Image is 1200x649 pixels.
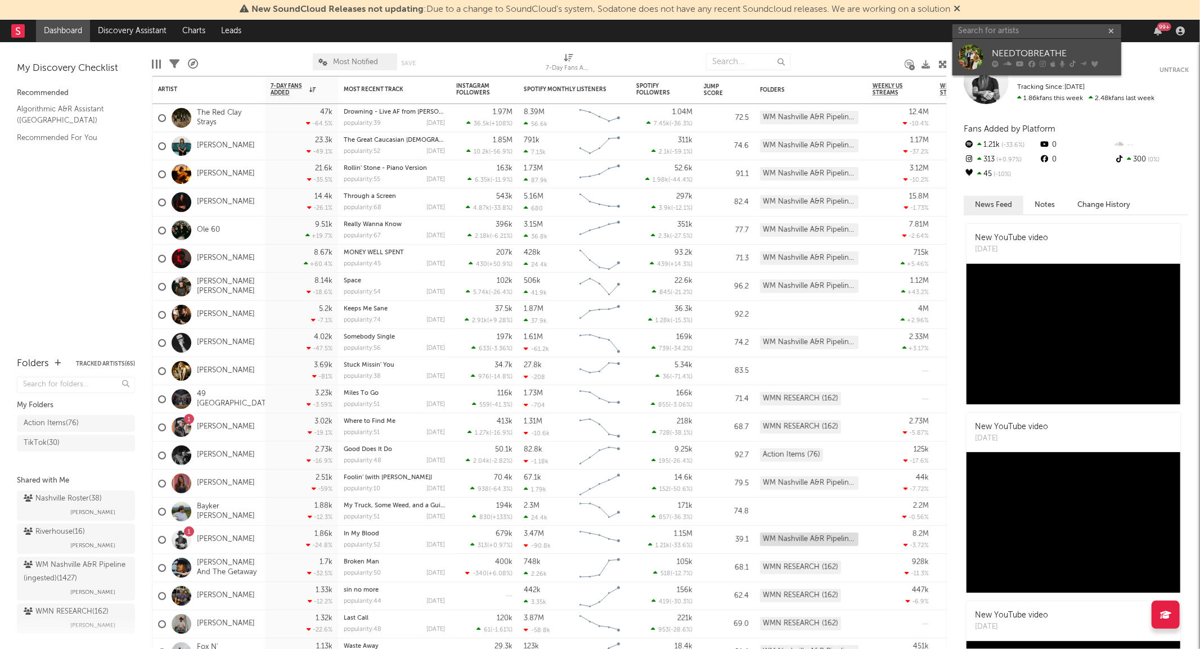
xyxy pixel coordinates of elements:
input: Search for folders... [17,377,135,393]
div: +19.7 % [305,232,332,240]
a: [PERSON_NAME] [197,310,255,319]
a: Miles To Go [344,390,379,396]
span: 2.1k [659,149,670,155]
a: [PERSON_NAME] [197,479,255,488]
div: Rollin' Stone - Piano Version [344,165,445,172]
div: 1.87M [524,305,543,313]
div: Drowning - Live AF from Callaghan's [344,109,445,115]
button: 99+ [1154,26,1162,35]
div: 96.2 [704,280,749,294]
div: New YouTube video [975,232,1048,244]
svg: Chart title [574,188,625,217]
div: Edit Columns [152,48,161,80]
span: 430 [476,262,487,268]
div: ( ) [466,204,513,211]
span: -59.1 % [672,149,691,155]
div: -61.2k [524,345,549,353]
div: 1.04M [672,109,693,116]
div: Most Recent Track [344,86,428,93]
div: [DATE] [426,148,445,155]
span: New SoundCloud Releases not updating [251,5,424,14]
span: +0.97 % [995,157,1022,163]
svg: Chart title [574,273,625,301]
div: Stuck Missin' You [344,362,445,368]
span: 2.18k [475,233,490,240]
span: -36.3 % [671,121,691,127]
a: [PERSON_NAME] [PERSON_NAME] [197,277,259,296]
div: popularity: 74 [344,317,381,323]
div: 52.6k [675,165,693,172]
div: WM Nashville A&R Pipeline (ingested) ( 1427 ) [24,558,125,585]
div: ( ) [466,148,513,155]
div: 7.13k [524,148,546,156]
div: ( ) [471,373,513,380]
input: Search... [706,53,790,70]
a: Rollin' Stone - Piano Version [344,165,427,172]
div: 1.21k [964,138,1039,152]
div: 2.33M [909,333,929,341]
div: WM Nashville A&R Pipeline (ingested) (1427) [760,223,859,237]
span: -11.9 % [492,177,511,183]
div: [DATE] [975,244,1048,255]
a: [PERSON_NAME] [197,535,255,544]
span: 5.74k [473,290,489,296]
div: 24.4k [524,261,547,268]
div: TikTok ( 30 ) [24,436,60,450]
div: 36.3k [675,305,693,313]
span: -26.4 % [491,290,511,296]
div: 1.12M [910,277,929,285]
span: -27.5 % [672,233,691,240]
a: Somebody Single [344,334,395,340]
div: Spotify Monthly Listeners [524,86,608,93]
div: 9.51k [315,221,332,228]
div: Somebody Single [344,334,445,340]
div: 543k [496,193,513,200]
div: [DATE] [426,177,445,183]
div: ( ) [466,289,513,296]
span: Tracking Since: [DATE] [1017,84,1085,91]
span: 7.45k [654,121,669,127]
div: A&R Pipeline [188,48,198,80]
div: Riverhouse ( 16 ) [24,525,85,539]
div: -7.1 % [311,317,332,324]
a: The Great Caucasian [DEMOGRAPHIC_DATA] [344,137,475,143]
span: 845 [659,290,671,296]
span: 10.2k [474,149,489,155]
a: [PERSON_NAME] [197,591,255,601]
div: 12.4M [909,109,929,116]
span: 2.3k [658,233,670,240]
a: Riverhouse(16)[PERSON_NAME] [17,524,135,554]
span: 36.5k [474,121,489,127]
div: 14.4k [314,193,332,200]
span: +14.3 % [670,262,691,268]
div: ( ) [645,176,693,183]
div: MONEY WELL SPENT [344,250,445,256]
a: Algorithmic A&R Assistant ([GEOGRAPHIC_DATA]) [17,103,124,126]
span: Most Notified [333,58,378,66]
div: 351k [677,221,693,228]
div: [DATE] [426,205,445,211]
a: Charts [174,20,213,42]
div: [DATE] [426,120,445,127]
div: popularity: 55 [344,177,380,183]
svg: Chart title [574,301,625,329]
div: 1.97M [493,109,513,116]
div: popularity: 54 [344,289,381,295]
span: +108 % [491,121,511,127]
div: -49.1 % [307,148,332,155]
div: Folders [17,357,49,371]
span: 1.86k fans this week [1017,95,1083,102]
div: ( ) [465,317,513,324]
div: WMN RESEARCH ( 162 ) [24,605,109,619]
a: Through a Screen [344,193,396,200]
div: 506k [524,277,541,285]
div: 791k [524,137,540,144]
div: Space [344,278,445,284]
div: ( ) [471,345,513,352]
a: [PERSON_NAME] [197,366,255,376]
a: Broken Man [344,559,379,565]
div: -1.73 % [904,204,929,211]
span: [PERSON_NAME] [70,619,115,632]
div: Jump Score [704,83,732,97]
a: [PERSON_NAME] [197,197,255,207]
